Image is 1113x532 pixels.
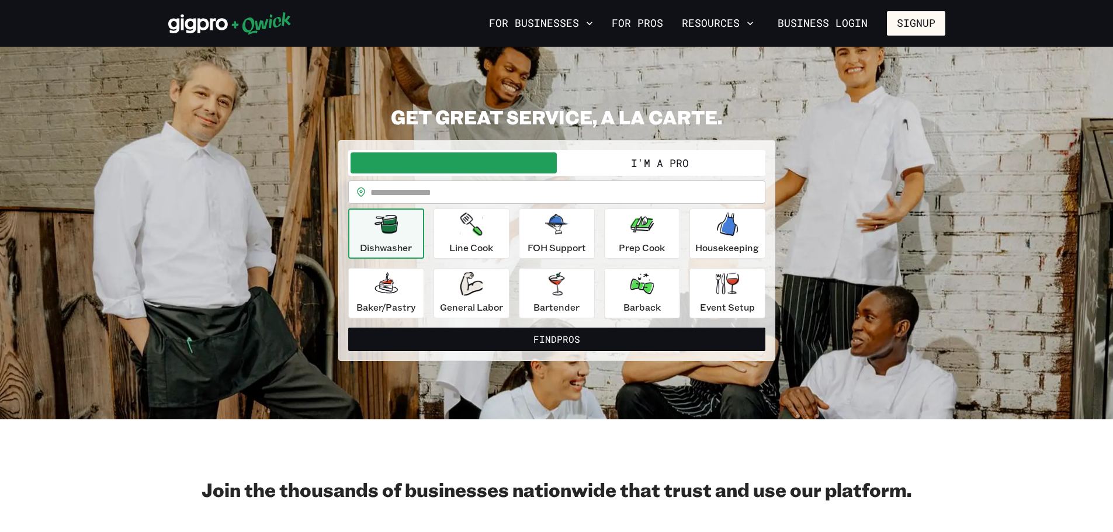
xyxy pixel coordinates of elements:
[695,241,759,255] p: Housekeeping
[360,241,412,255] p: Dishwasher
[689,268,765,318] button: Event Setup
[533,300,580,314] p: Bartender
[440,300,503,314] p: General Labor
[887,11,945,36] button: Signup
[519,268,595,318] button: Bartender
[607,13,668,33] a: For Pros
[351,152,557,173] button: I'm a Business
[528,241,586,255] p: FOH Support
[348,268,424,318] button: Baker/Pastry
[434,268,509,318] button: General Labor
[768,11,878,36] a: Business Login
[677,13,758,33] button: Resources
[168,478,945,501] h2: Join the thousands of businesses nationwide that trust and use our platform.
[348,208,424,259] button: Dishwasher
[434,208,509,259] button: Line Cook
[519,208,595,259] button: FOH Support
[619,241,665,255] p: Prep Cook
[356,300,415,314] p: Baker/Pastry
[700,300,755,314] p: Event Setup
[623,300,661,314] p: Barback
[484,13,598,33] button: For Businesses
[338,105,775,128] h2: GET GREAT SERVICE, A LA CARTE.
[689,208,765,259] button: Housekeeping
[449,241,493,255] p: Line Cook
[557,152,763,173] button: I'm a Pro
[348,328,765,351] button: FindPros
[604,268,680,318] button: Barback
[604,208,680,259] button: Prep Cook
